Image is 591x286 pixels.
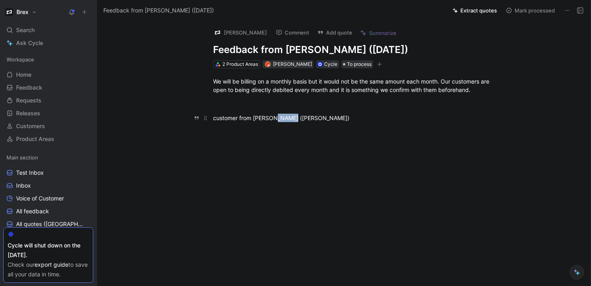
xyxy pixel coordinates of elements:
[3,133,93,145] a: Product Areas
[272,27,313,38] button: Comment
[210,27,271,39] button: logo[PERSON_NAME]
[222,60,258,68] div: 2 Product Areas
[3,205,93,217] a: All feedback
[16,38,43,48] span: Ask Cycle
[3,167,93,179] a: Test Inbox
[16,220,84,228] span: All quotes ([GEOGRAPHIC_DATA])
[449,5,501,16] button: Extract quotes
[103,6,214,15] span: Feedback from [PERSON_NAME] ([DATE])
[213,43,491,56] h1: Feedback from [PERSON_NAME] ([DATE])
[16,84,42,92] span: Feedback
[341,60,373,68] div: To process
[213,114,491,122] div: customer from [PERSON_NAME] ([PERSON_NAME])
[3,53,93,65] div: Workspace
[3,151,93,163] div: Main section
[357,27,400,39] button: Summarize
[6,153,38,161] span: Main section
[16,122,45,130] span: Customers
[3,6,39,18] button: BrexBrex
[3,192,93,204] a: Voice of Customer
[273,61,312,67] span: [PERSON_NAME]
[16,135,54,143] span: Product Areas
[8,260,89,279] div: Check our to save all your data in time.
[347,60,371,68] span: To process
[35,261,68,268] a: export guide
[3,107,93,119] a: Releases
[16,25,35,35] span: Search
[3,82,93,94] a: Feedback
[3,218,93,230] a: All quotes ([GEOGRAPHIC_DATA])
[324,60,337,68] div: Cycle
[16,8,29,16] h1: Brex
[213,77,491,94] div: We will be billing on a monthly basis but it would not be the same amount each month. Our custome...
[16,71,31,79] span: Home
[265,62,270,66] img: avatar
[16,207,49,215] span: All feedback
[16,169,44,177] span: Test Inbox
[3,24,93,36] div: Search
[369,29,396,37] span: Summarize
[16,182,31,190] span: Inbox
[16,96,41,104] span: Requests
[3,94,93,106] a: Requests
[3,37,93,49] a: Ask Cycle
[3,69,93,81] a: Home
[16,194,64,202] span: Voice of Customer
[3,120,93,132] a: Customers
[8,241,89,260] div: Cycle will shut down on the [DATE].
[213,29,222,37] img: logo
[314,27,356,38] button: Add quote
[6,55,34,63] span: Workspace
[5,8,13,16] img: Brex
[3,180,93,192] a: Inbox
[16,109,40,117] span: Releases
[3,151,93,282] div: Main sectionTest InboxInboxVoice of CustomerAll feedbackAll quotes ([GEOGRAPHIC_DATA])All quotes ...
[502,5,558,16] button: Mark processed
